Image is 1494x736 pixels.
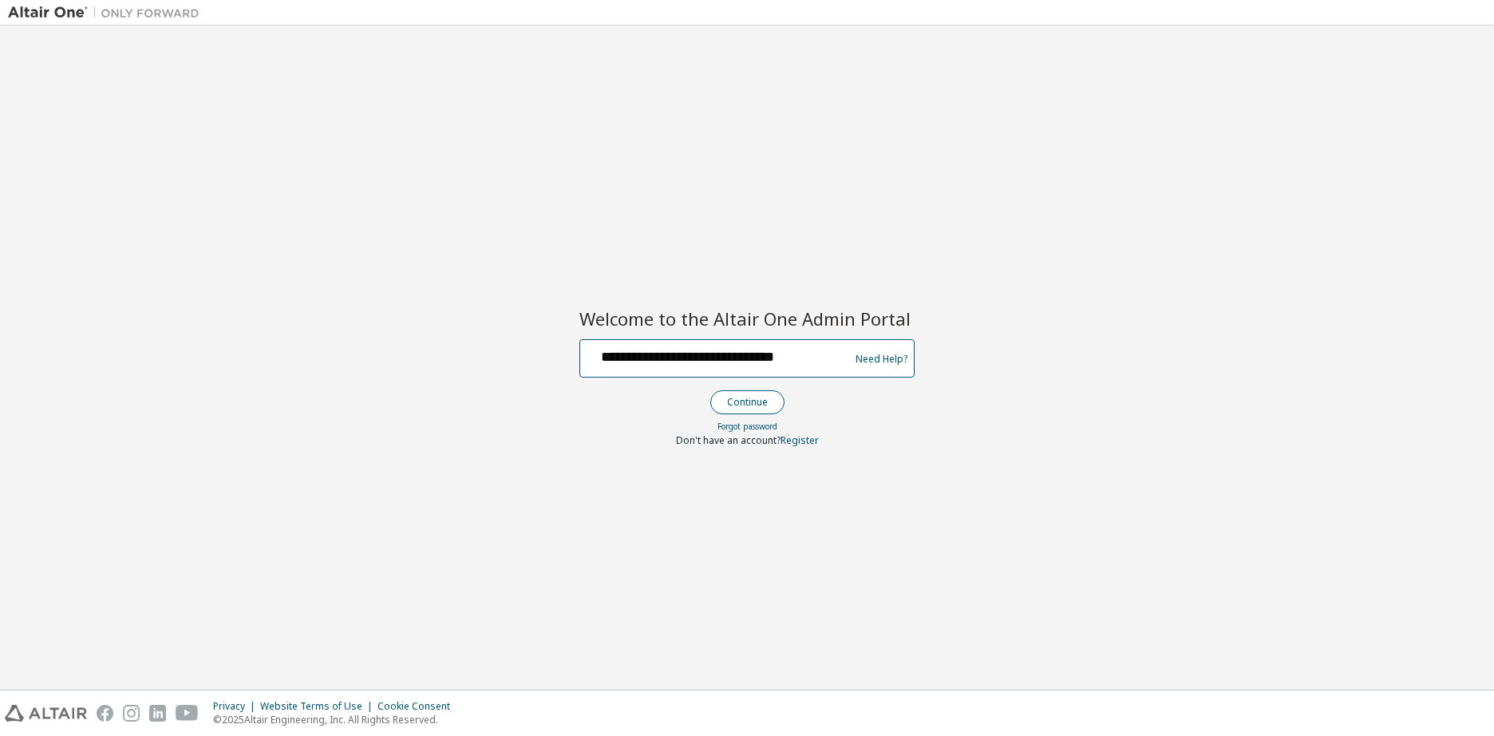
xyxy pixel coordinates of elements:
a: Forgot password [717,421,777,432]
img: altair_logo.svg [5,705,87,722]
div: Privacy [213,700,260,713]
a: Need Help? [856,358,907,359]
a: Register [781,433,819,447]
p: © 2025 Altair Engineering, Inc. All Rights Reserved. [213,713,460,726]
div: Website Terms of Use [260,700,377,713]
img: linkedin.svg [149,705,166,722]
button: Continue [710,390,785,414]
img: Altair One [8,5,207,21]
img: youtube.svg [176,705,199,722]
div: Cookie Consent [377,700,460,713]
img: instagram.svg [123,705,140,722]
img: facebook.svg [97,705,113,722]
span: Don't have an account? [676,433,781,447]
h2: Welcome to the Altair One Admin Portal [579,307,915,330]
